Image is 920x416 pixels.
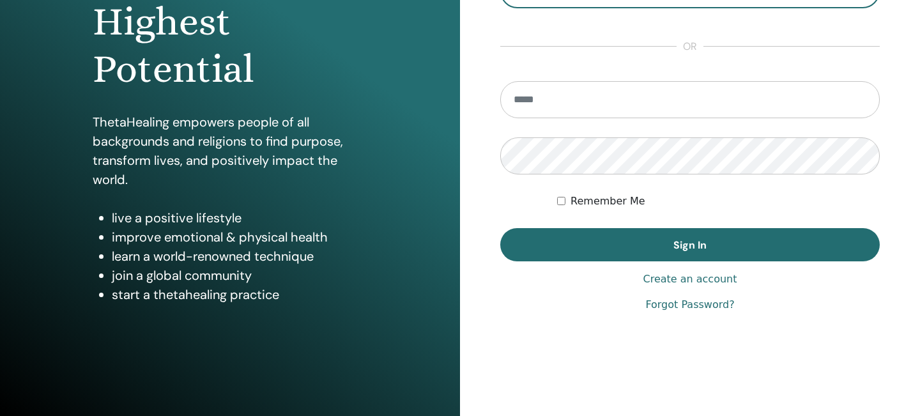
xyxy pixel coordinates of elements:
[557,194,880,209] div: Keep me authenticated indefinitely or until I manually logout
[677,39,703,54] span: or
[112,227,367,247] li: improve emotional & physical health
[571,194,645,209] label: Remember Me
[112,285,367,304] li: start a thetahealing practice
[645,297,734,312] a: Forgot Password?
[673,238,707,252] span: Sign In
[112,266,367,285] li: join a global community
[500,228,880,261] button: Sign In
[112,208,367,227] li: live a positive lifestyle
[112,247,367,266] li: learn a world-renowned technique
[93,112,367,189] p: ThetaHealing empowers people of all backgrounds and religions to find purpose, transform lives, a...
[643,272,737,287] a: Create an account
